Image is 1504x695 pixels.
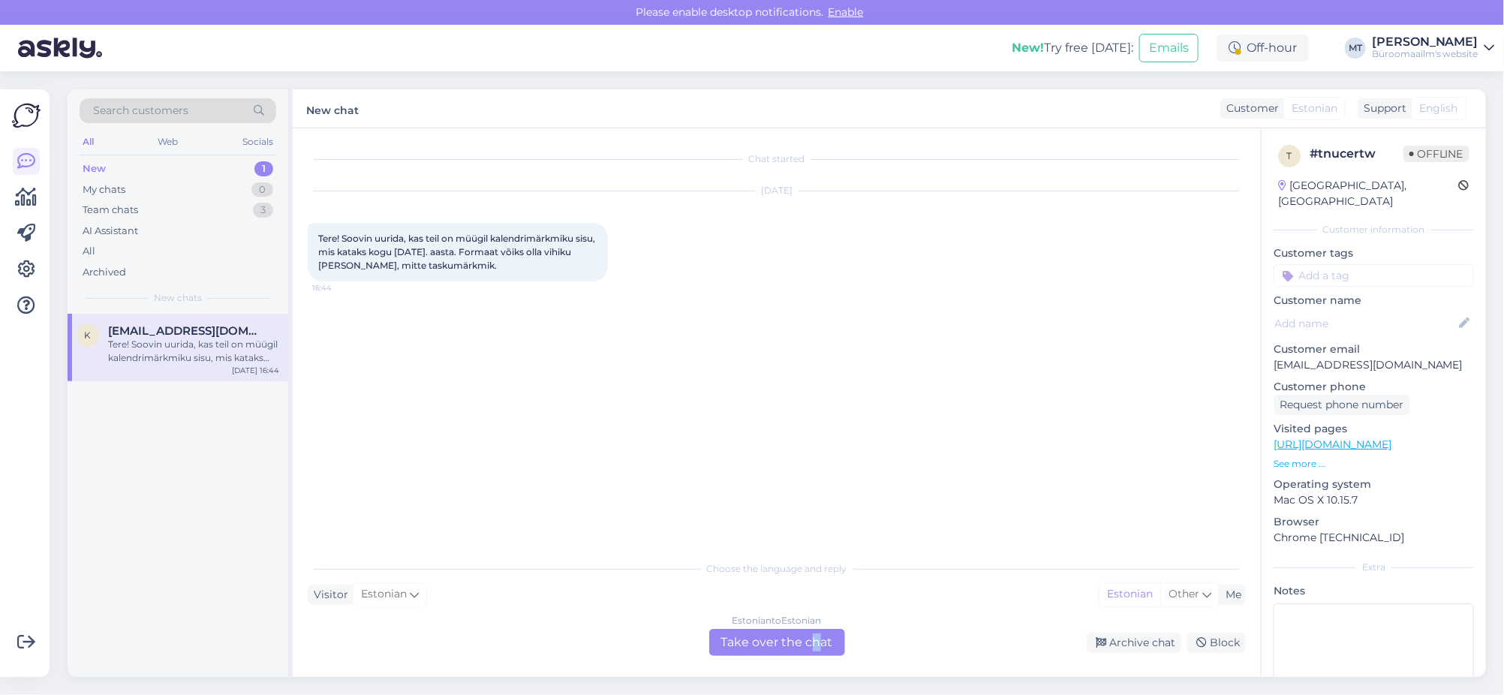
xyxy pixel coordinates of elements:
[1274,492,1474,508] p: Mac OS X 10.15.7
[306,98,359,119] label: New chat
[1274,223,1474,236] div: Customer information
[239,132,276,152] div: Socials
[1187,633,1246,653] div: Block
[83,244,95,259] div: All
[1274,357,1474,373] p: [EMAIL_ADDRESS][DOMAIN_NAME]
[83,161,106,176] div: New
[83,265,126,280] div: Archived
[1403,146,1469,162] span: Offline
[1345,38,1366,59] div: MT
[108,324,264,338] span: kristiina.oppar@gmail.com
[1274,583,1474,599] p: Notes
[1012,39,1133,57] div: Try free [DATE]:
[1274,293,1474,308] p: Customer name
[12,101,41,130] img: Askly Logo
[308,152,1246,166] div: Chat started
[1099,583,1160,606] div: Estonian
[361,586,407,603] span: Estonian
[251,182,273,197] div: 0
[1274,438,1391,451] a: [URL][DOMAIN_NAME]
[1274,421,1474,437] p: Visited pages
[1274,457,1474,471] p: See more ...
[308,587,348,603] div: Visitor
[1087,633,1181,653] div: Archive chat
[1220,587,1241,603] div: Me
[1274,477,1474,492] p: Operating system
[1274,245,1474,261] p: Customer tags
[709,629,845,656] div: Take over the chat
[318,233,597,271] span: Tere! Soovin uurida, kas teil on müügil kalendrimärkmiku sisu, mis kataks kogu [DATE]. aasta. For...
[308,562,1246,576] div: Choose the language and reply
[1274,530,1474,546] p: Chrome [TECHNICAL_ID]
[155,132,182,152] div: Web
[1274,264,1474,287] input: Add a tag
[1310,145,1403,163] div: # tnucertw
[1274,514,1474,530] p: Browser
[312,282,368,293] span: 16:44
[1372,48,1478,60] div: Büroomaailm's website
[83,224,138,239] div: AI Assistant
[1292,101,1337,116] span: Estonian
[85,329,92,341] span: k
[1287,150,1292,161] span: t
[1278,178,1459,209] div: [GEOGRAPHIC_DATA], [GEOGRAPHIC_DATA]
[308,184,1246,197] div: [DATE]
[824,5,868,19] span: Enable
[83,182,125,197] div: My chats
[1372,36,1478,48] div: [PERSON_NAME]
[1274,315,1457,332] input: Add name
[1012,41,1044,55] b: New!
[732,614,822,627] div: Estonian to Estonian
[108,338,279,365] div: Tere! Soovin uurida, kas teil on müügil kalendrimärkmiku sisu, mis kataks kogu [DATE]. aasta. For...
[1372,36,1495,60] a: [PERSON_NAME]Büroomaailm's website
[253,203,273,218] div: 3
[1358,101,1406,116] div: Support
[254,161,273,176] div: 1
[80,132,97,152] div: All
[83,203,138,218] div: Team chats
[93,103,188,119] span: Search customers
[232,365,279,376] div: [DATE] 16:44
[1139,34,1199,62] button: Emails
[154,291,202,305] span: New chats
[1169,587,1199,600] span: Other
[1274,379,1474,395] p: Customer phone
[1274,341,1474,357] p: Customer email
[1217,35,1309,62] div: Off-hour
[1274,561,1474,574] div: Extra
[1220,101,1279,116] div: Customer
[1274,395,1409,415] div: Request phone number
[1419,101,1458,116] span: English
